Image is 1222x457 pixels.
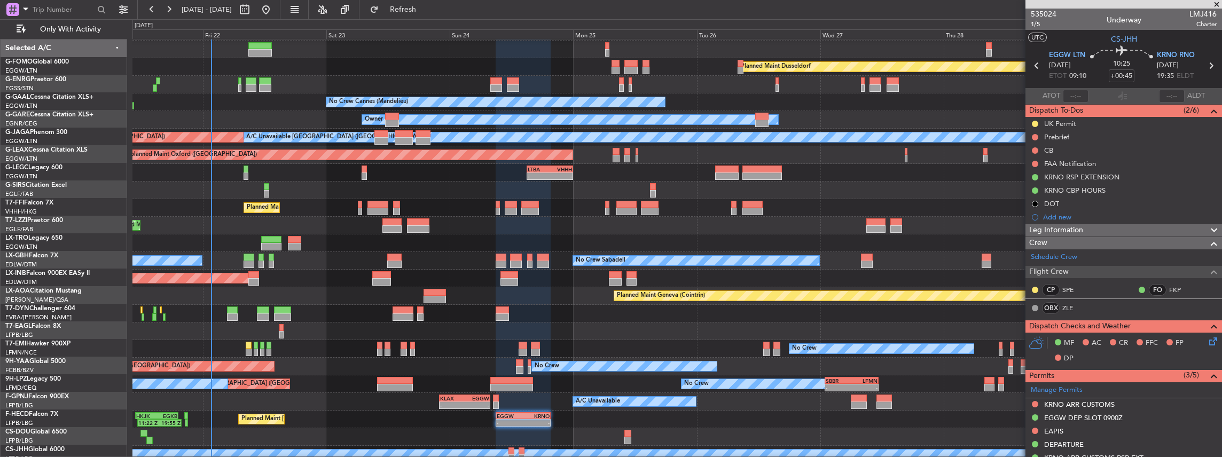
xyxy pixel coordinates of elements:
[5,147,28,153] span: G-LEAX
[1044,172,1119,182] div: KRNO RSP EXTENSION
[1113,59,1130,69] span: 10:25
[576,393,620,409] div: A/C Unavailable
[28,26,113,33] span: Only With Activity
[1042,302,1060,314] div: OBX
[5,278,37,286] a: EDLW/DTM
[852,377,878,384] div: LFMN
[247,200,415,216] div: Planned Maint [GEOGRAPHIC_DATA] ([GEOGRAPHIC_DATA])
[5,190,33,198] a: EGLF/FAB
[5,376,27,382] span: 9H-LPZ
[12,21,116,38] button: Only With Activity
[5,147,88,153] a: G-LEAXCessna Citation XLS
[1044,159,1096,168] div: FAA Notification
[5,235,62,241] a: LX-TROLegacy 650
[5,358,29,365] span: 9H-YAA
[523,413,550,419] div: KRNO
[5,217,63,224] a: T7-LZZIPraetor 600
[1031,9,1056,20] span: 535024
[5,437,33,445] a: LFPB/LBG
[1028,33,1047,42] button: UTC
[5,358,66,365] a: 9H-YAAGlobal 5000
[5,253,29,259] span: LX-GBH
[1029,237,1047,249] span: Crew
[820,29,944,39] div: Wed 27
[1044,146,1053,155] div: CB
[5,182,67,188] a: G-SIRSCitation Excel
[1189,9,1217,20] span: LMJ416
[5,270,90,277] a: LX-INBFalcon 900EX EASy II
[5,59,69,65] a: G-FOMOGlobal 6000
[1044,400,1115,409] div: KRNO ARR CUSTOMS
[1031,385,1083,396] a: Manage Permits
[1044,440,1084,449] div: DEPARTURE
[5,429,67,435] a: CS-DOUGlobal 6500
[5,384,36,392] a: LFMD/CEQ
[465,395,489,401] div: EGGW
[1092,338,1101,349] span: AC
[1042,284,1060,296] div: CP
[497,413,523,419] div: EGGW
[1049,71,1067,82] span: ETOT
[5,137,37,145] a: EGGW/LTN
[5,76,66,83] a: G-ENRGPraetor 600
[1157,60,1179,71] span: [DATE]
[5,446,28,453] span: CS-JHH
[1169,285,1193,295] a: FKP
[450,29,573,39] div: Sun 24
[5,182,26,188] span: G-SIRS
[5,429,30,435] span: CS-DOU
[826,384,851,391] div: -
[5,67,37,75] a: EGGW/LTN
[329,94,408,110] div: No Crew Cannes (Mandelieu)
[5,305,29,312] span: T7-DYN
[1029,105,1083,117] span: Dispatch To-Dos
[1062,285,1086,295] a: SPE
[1184,369,1199,381] span: (3/5)
[1031,20,1056,29] span: 1/5
[5,393,69,400] a: F-GPNJFalcon 900EX
[617,288,705,304] div: Planned Maint Geneva (Cointrin)
[465,402,489,408] div: -
[5,393,28,400] span: F-GPNJ
[1044,119,1076,128] div: UK Permit
[5,243,37,251] a: EGGW/LTN
[5,129,30,136] span: G-JAGA
[1044,199,1059,208] div: DOT
[5,323,32,329] span: T7-EAGL
[1149,284,1166,296] div: FO
[1063,90,1088,103] input: --:--
[1176,338,1184,349] span: FP
[159,420,180,426] div: 19:55 Z
[5,164,28,171] span: G-LEGC
[5,120,37,128] a: EGNR/CEG
[1064,353,1074,364] span: DP
[1064,338,1074,349] span: MF
[1157,50,1195,61] span: KRNO RNO
[5,129,67,136] a: G-JAGAPhenom 300
[5,102,37,110] a: EGGW/LTN
[528,166,550,172] div: LTBA
[5,341,70,347] a: T7-EMIHawker 900XP
[5,217,27,224] span: T7-LZZI
[1177,71,1194,82] span: ELDT
[5,200,53,206] a: T7-FFIFalcon 7X
[5,366,34,374] a: FCBB/BZV
[741,59,811,75] div: Planned Maint Dusseldorf
[852,384,878,391] div: -
[5,446,65,453] a: CS-JHHGlobal 6000
[33,2,94,18] input: Trip Number
[1044,413,1123,422] div: EGGW DEP SLOT 0900Z
[246,129,420,145] div: A/C Unavailable [GEOGRAPHIC_DATA] ([GEOGRAPHIC_DATA])
[1049,50,1085,61] span: EGGW LTN
[1157,71,1174,82] span: 19:35
[203,29,326,39] div: Fri 22
[5,376,61,382] a: 9H-LPZLegacy 500
[576,253,625,269] div: No Crew Sabadell
[535,358,559,374] div: No Crew
[1107,14,1141,26] div: Underway
[1069,71,1086,82] span: 09:10
[365,1,429,18] button: Refresh
[5,288,82,294] a: LX-AOACitation Mustang
[792,341,817,357] div: No Crew
[5,261,37,269] a: EDLW/DTM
